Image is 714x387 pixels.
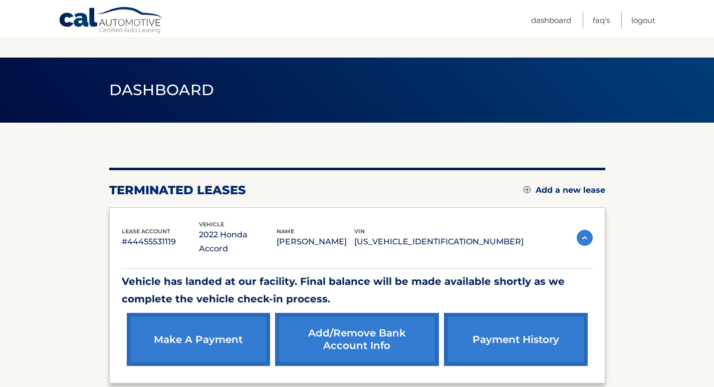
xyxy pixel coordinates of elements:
span: vin [354,228,365,235]
a: Add/Remove bank account info [275,313,439,366]
h2: terminated leases [109,183,246,198]
a: Cal Automotive [59,7,164,36]
p: #44455531119 [122,235,199,249]
span: name [277,228,294,235]
p: [PERSON_NAME] [277,235,354,249]
a: payment history [444,313,587,366]
p: 2022 Honda Accord [199,228,277,256]
p: [US_VEHICLE_IDENTIFICATION_NUMBER] [354,235,524,249]
span: lease account [122,228,170,235]
a: FAQ's [593,12,610,29]
a: Logout [631,12,655,29]
span: Dashboard [109,81,214,99]
img: accordion-active.svg [577,230,593,246]
img: add.svg [524,186,531,193]
a: Dashboard [531,12,571,29]
p: Vehicle has landed at our facility. Final balance will be made available shortly as we complete t... [122,273,593,308]
a: make a payment [127,313,270,366]
a: Add a new lease [524,185,605,195]
span: vehicle [199,221,224,228]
